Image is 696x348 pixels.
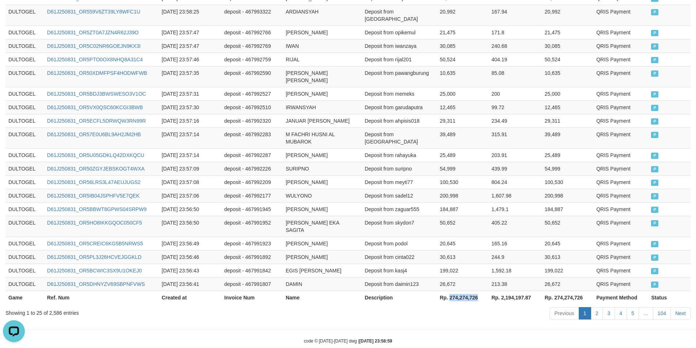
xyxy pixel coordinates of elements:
[542,175,594,189] td: 100,530
[221,26,283,39] td: deposit - 467992766
[283,291,362,304] th: Name
[5,306,285,317] div: Showing 1 to 25 of 2,586 entries
[362,202,437,216] td: Deposit from zaguar555
[437,148,489,162] td: 25,489
[639,307,653,320] a: …
[5,237,44,250] td: DULTOGEL
[362,87,437,100] td: Deposit from memeks
[542,87,594,100] td: 25,000
[651,282,658,288] span: PAID
[651,220,658,226] span: PAID
[159,250,221,264] td: [DATE] 23:56:46
[488,216,542,237] td: 405.22
[221,87,283,100] td: deposit - 467992527
[362,100,437,114] td: Deposit from garudaputra
[47,104,143,110] a: D61J250831_OR5VX0QSC60KCGI3BWB
[488,5,542,26] td: 167.94
[47,254,141,260] a: D61J250831_OR5PL3J26HCVEJGGKLD
[488,189,542,202] td: 1,607.98
[283,100,362,114] td: IRWANSYAH
[593,250,648,264] td: QRIS Payment
[359,339,392,344] strong: [DATE] 23:58:59
[542,291,594,304] th: Rp. 274,274,726
[593,175,648,189] td: QRIS Payment
[362,250,437,264] td: Deposit from cinta022
[362,39,437,53] td: Deposit from iwanzaya
[5,148,44,162] td: DULTOGEL
[159,202,221,216] td: [DATE] 23:56:50
[47,281,145,287] a: D61J250831_OR5DHNYZV69SBPNFVWS
[5,53,44,66] td: DULTOGEL
[651,207,658,213] span: PAID
[593,277,648,291] td: QRIS Payment
[47,70,147,76] a: D61J250831_OR50XDMFPSF4HODWFWB
[488,66,542,87] td: 85.08
[221,148,283,162] td: deposit - 467992287
[221,53,283,66] td: deposit - 467992759
[627,307,639,320] a: 5
[437,114,489,127] td: 29,311
[542,114,594,127] td: 29,311
[47,179,141,185] a: D61J250831_OR56LRS3L47AEUJUGS2
[47,118,146,124] a: D61J250831_OR5ECFL5DRWQW3RN99R
[593,202,648,216] td: QRIS Payment
[488,114,542,127] td: 234.49
[437,87,489,100] td: 25,000
[5,5,44,26] td: DULTOGEL
[488,291,542,304] th: Rp. 2,194,197.87
[159,39,221,53] td: [DATE] 23:57:47
[221,100,283,114] td: deposit - 467992510
[5,114,44,127] td: DULTOGEL
[651,118,658,125] span: PAID
[5,162,44,175] td: DULTOGEL
[159,291,221,304] th: Created at
[437,26,489,39] td: 21,475
[283,5,362,26] td: ARDIANSYAH
[651,153,658,159] span: PAID
[362,277,437,291] td: Deposit from daimin123
[283,114,362,127] td: JANUAR [PERSON_NAME]
[488,26,542,39] td: 171.8
[651,9,658,15] span: PAID
[593,127,648,148] td: QRIS Payment
[542,5,594,26] td: 20,992
[593,26,648,39] td: QRIS Payment
[651,268,658,274] span: PAID
[221,264,283,277] td: deposit - 467991842
[437,202,489,216] td: 184,887
[542,100,594,114] td: 12,465
[283,216,362,237] td: [PERSON_NAME] EKA SAGITA
[283,66,362,87] td: [PERSON_NAME] [PERSON_NAME]
[159,66,221,87] td: [DATE] 23:57:35
[159,237,221,250] td: [DATE] 23:56:49
[488,250,542,264] td: 244.9
[283,264,362,277] td: EGIS [PERSON_NAME]
[542,264,594,277] td: 199,022
[47,193,140,199] a: D61J250831_OR5IB04JSPHFV5E7QEK
[437,5,489,26] td: 20,992
[221,5,283,26] td: deposit - 467993322
[362,66,437,87] td: Deposit from pawangburung
[437,237,489,250] td: 20,645
[47,57,143,62] a: D61J250831_OR5PTO0OX8NHQ8A31C4
[44,291,159,304] th: Ref. Num
[488,277,542,291] td: 213.38
[5,100,44,114] td: DULTOGEL
[283,39,362,53] td: IWAN
[362,162,437,175] td: Deposit from suripno
[362,127,437,148] td: Deposit from [GEOGRAPHIC_DATA]
[488,127,542,148] td: 315.91
[593,39,648,53] td: QRIS Payment
[542,216,594,237] td: 50,652
[651,255,658,261] span: PAID
[593,66,648,87] td: QRIS Payment
[542,66,594,87] td: 10,635
[221,66,283,87] td: deposit - 467992590
[437,189,489,202] td: 200,998
[47,43,141,49] a: D61J250831_OR5C02NR6GOEJN9KX3I
[542,189,594,202] td: 200,998
[437,277,489,291] td: 26,672
[283,127,362,148] td: M FACHRI HUSNI AL MUBAROK
[593,5,648,26] td: QRIS Payment
[593,53,648,66] td: QRIS Payment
